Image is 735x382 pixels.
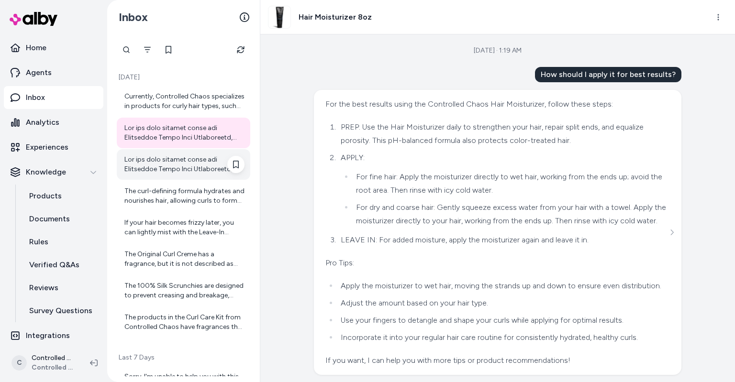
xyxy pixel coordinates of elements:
[29,190,62,202] p: Products
[338,279,668,293] li: Apply the moisturizer to wet hair, moving the strands up and down to ensure even distribution.
[20,185,103,207] a: Products
[26,42,46,54] p: Home
[341,151,668,164] div: APPLY:
[124,250,245,269] div: The Original Curl Creme has a fragrance, but it is not described as strong or overpowering. The p...
[26,92,45,103] p: Inbox
[29,305,92,317] p: Survey Questions
[20,276,103,299] a: Reviews
[325,256,668,270] div: Pro Tips:
[29,259,79,271] p: Verified Q&As
[268,6,290,28] img: MoisturizingHair.jpg
[117,181,250,211] a: The curl-defining formula hydrates and nourishes hair, allowing curls to form naturally while pro...
[29,282,58,294] p: Reviews
[474,46,522,55] div: [DATE] · 1:19 AM
[4,161,103,184] button: Knowledge
[117,149,250,180] a: Lor ips dolo sitamet conse adi Elitseddoe Tempo Inci Utlaboreetd, magnaa enima minim: 4. VENI: Qu...
[231,40,250,59] button: Refresh
[117,118,250,148] a: Lor ips dolo sitamet conse adi Elitseddoe Tempo Inci Utlaboreetd, magnaa enima minim: 4. VENI: Qu...
[26,67,52,78] p: Agents
[124,92,245,111] div: Currently, Controlled Chaos specializes in products for curly hair types, such as The Original Cu...
[124,186,245,206] div: The curl-defining formula hydrates and nourishes hair, allowing curls to form naturally while pro...
[117,307,250,338] a: The products in the Curl Care Kit from Controlled Chaos have fragrances that include natural and ...
[119,10,148,24] h2: Inbox
[338,314,668,327] li: Use your fingers to detangle and shape your curls while applying for optimal results.
[4,36,103,59] a: Home
[117,353,250,362] p: Last 7 Days
[4,136,103,159] a: Experiences
[341,120,668,147] div: PREP: Use the Hair Moisturizer daily to strengthen your hair, repair split ends, and equalize por...
[117,275,250,306] a: The 100% Silk Scrunchies are designed to prevent creasing and breakage, offering a gentle hold th...
[338,296,668,310] li: Adjust the amount based on your hair type.
[6,348,82,378] button: CControlled Chaos ShopifyControlled Chaos
[325,98,668,111] div: For the best results using the Controlled Chaos Hair Moisturizer, follow these steps:
[26,330,70,341] p: Integrations
[666,227,678,238] button: See more
[26,166,66,178] p: Knowledge
[32,363,75,372] span: Controlled Chaos
[29,236,48,248] p: Rules
[117,73,250,82] p: [DATE]
[124,123,245,142] div: Lor ips dolo sitamet conse adi Elitseddoe Tempo Inci Utlaboreetd, magnaa enima minim: 4. VENI: Qu...
[124,313,245,332] div: The products in the Curl Care Kit from Controlled Chaos have fragrances that include natural and ...
[117,244,250,274] a: The Original Curl Creme has a fragrance, but it is not described as strong or overpowering. The p...
[353,201,668,228] li: For dry and coarse hair: Gently squeeze excess water from your hair with a towel. Apply the moist...
[138,40,157,59] button: Filter
[4,324,103,347] a: Integrations
[124,155,245,174] div: Lor ips dolo sitamet conse adi Elitseddoe Tempo Inci Utlaboreetd, magnaa enima minim: 4. VENI: Qu...
[11,355,27,371] span: C
[20,299,103,322] a: Survey Questions
[29,213,70,225] p: Documents
[124,218,245,237] div: If your hair becomes frizzy later, you can lightly mist with the Leave-In Conditioner to refresh ...
[353,170,668,197] li: For fine hair: Apply the moisturizer directly to wet hair, working from the ends up; avoid the ro...
[4,86,103,109] a: Inbox
[10,12,57,26] img: alby Logo
[124,281,245,300] div: The 100% Silk Scrunchies are designed to prevent creasing and breakage, offering a gentle hold th...
[4,61,103,84] a: Agents
[535,67,681,82] div: How should I apply it for best results?
[117,212,250,243] a: If your hair becomes frizzy later, you can lightly mist with the Leave-In Conditioner to refresh ...
[20,207,103,230] a: Documents
[325,354,668,367] div: If you want, I can help you with more tips or product recommendations!
[20,230,103,253] a: Rules
[117,86,250,117] a: Currently, Controlled Chaos specializes in products for curly hair types, such as The Original Cu...
[299,11,372,23] h3: Hair Moisturizer 8oz
[20,253,103,276] a: Verified Q&As
[338,331,668,344] li: Incorporate it into your regular hair care routine for consistently hydrated, healthy curls.
[26,117,59,128] p: Analytics
[26,142,68,153] p: Experiences
[32,353,75,363] p: Controlled Chaos Shopify
[4,111,103,134] a: Analytics
[341,233,668,247] div: LEAVE IN: For added moisture, apply the moisturizer again and leave it in.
